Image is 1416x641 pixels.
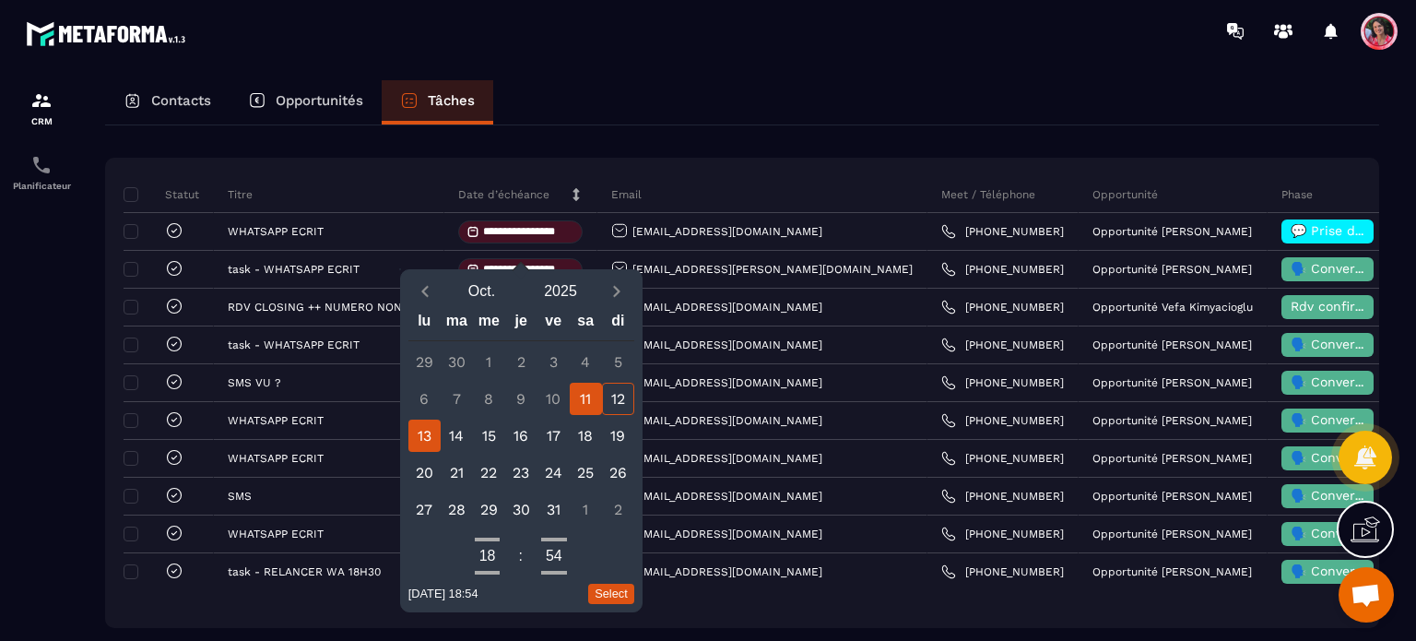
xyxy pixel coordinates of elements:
[570,346,602,378] div: 4
[570,420,602,452] div: 18
[5,76,78,140] a: formationformationCRM
[30,89,53,112] img: formation
[408,457,441,489] div: 20
[941,187,1035,202] p: Meet / Téléphone
[1092,490,1252,503] p: Opportunité [PERSON_NAME]
[541,569,567,576] button: Decrement minutes
[1339,567,1394,623] div: Ouvrir le chat
[408,279,442,304] button: Previous month
[441,420,473,452] div: 14
[1281,187,1313,202] p: Phase
[941,338,1064,352] a: [PHONE_NUMBER]
[537,383,570,415] div: 10
[441,383,473,415] div: 7
[1092,338,1252,351] p: Opportunité [PERSON_NAME]
[408,308,441,340] div: lu
[941,375,1064,390] a: [PHONE_NUMBER]
[458,187,549,202] p: Date d’échéance
[1092,301,1253,314] p: Opportunité Vefa Kimyacioglu
[408,383,441,415] div: 6
[228,414,324,427] p: WHATSAPP ECRIT
[473,383,505,415] div: 8
[228,338,360,351] p: task - WHATSAPP ECRIT
[473,308,505,340] div: me
[441,457,473,489] div: 21
[1092,376,1252,389] p: Opportunité [PERSON_NAME]
[408,346,441,378] div: 29
[941,527,1064,541] a: [PHONE_NUMBER]
[521,276,600,308] button: Open years overlay
[408,493,441,526] div: 27
[473,420,505,452] div: 15
[941,300,1064,315] a: [PHONE_NUMBER]
[602,383,634,415] div: 12
[228,301,425,314] p: RDV CLOSING ++ NUMERO NON ATTRIBUE
[505,493,537,526] div: 30
[475,569,501,576] button: Decrement hours
[537,420,570,452] div: 17
[602,493,634,526] div: 2
[473,457,505,489] div: 22
[442,276,522,308] button: Open months overlay
[941,451,1064,466] a: [PHONE_NUMBER]
[602,346,634,378] div: 5
[5,116,78,126] p: CRM
[228,528,324,540] p: WHATSAPP ECRIT
[228,490,252,503] p: SMS
[475,536,501,543] button: Increment hours
[600,279,634,304] button: Next month
[510,548,532,564] div: :
[1092,225,1252,238] p: Opportunité [PERSON_NAME]
[1092,565,1252,578] p: Opportunité [PERSON_NAME]
[230,80,382,125] a: Opportunités
[228,452,324,465] p: WHATSAPP ECRIT
[473,346,505,378] div: 1
[941,262,1064,277] a: [PHONE_NUMBER]
[611,187,642,202] p: Email
[941,413,1064,428] a: [PHONE_NUMBER]
[408,587,478,600] div: 11/10/2025 18:54
[428,92,475,109] p: Tâches
[228,565,381,578] p: task - RELANCER WA 18H30
[537,308,570,340] div: ve
[26,17,192,51] img: logo
[382,80,493,125] a: Tâches
[941,564,1064,579] a: [PHONE_NUMBER]
[570,457,602,489] div: 25
[537,457,570,489] div: 24
[1092,528,1252,540] p: Opportunité [PERSON_NAME]
[941,489,1064,504] a: [PHONE_NUMBER]
[1092,187,1158,202] p: Opportunité
[941,224,1064,239] a: [PHONE_NUMBER]
[5,140,78,205] a: schedulerschedulerPlanificateur
[408,346,634,526] div: Calendar days
[228,187,253,202] p: Titre
[441,493,473,526] div: 28
[570,383,602,415] div: 11
[5,181,78,191] p: Planificateur
[276,92,363,109] p: Opportunités
[570,493,602,526] div: 1
[570,308,602,340] div: sa
[408,308,634,526] div: Calendar wrapper
[588,584,634,604] button: Select
[473,493,505,526] div: 29
[151,92,211,109] p: Contacts
[30,154,53,176] img: scheduler
[475,543,501,569] button: Open hours overlay
[1291,299,1395,314] span: Rdv confirmé ✅
[541,536,567,543] button: Increment minutes
[441,308,473,340] div: ma
[228,263,360,276] p: task - WHATSAPP ECRIT
[541,543,567,569] button: Open minutes overlay
[408,420,441,452] div: 13
[602,457,634,489] div: 26
[537,493,570,526] div: 31
[505,383,537,415] div: 9
[1092,263,1252,276] p: Opportunité [PERSON_NAME]
[228,376,281,389] p: SMS VU ?
[602,308,634,340] div: di
[505,457,537,489] div: 23
[537,346,570,378] div: 3
[602,420,634,452] div: 19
